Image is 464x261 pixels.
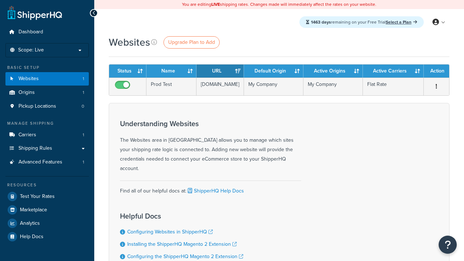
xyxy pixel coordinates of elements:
[83,90,84,96] span: 1
[386,19,417,25] a: Select a Plan
[5,217,89,230] a: Analytics
[83,159,84,165] span: 1
[18,103,56,109] span: Pickup Locations
[120,181,301,196] div: Find all of our helpful docs at:
[244,78,303,95] td: My Company
[186,187,244,195] a: ShipperHQ Help Docs
[299,16,424,28] div: remaining on your Free Trial
[8,5,62,20] a: ShipperHQ Home
[424,65,449,78] th: Action
[20,220,40,227] span: Analytics
[5,128,89,142] li: Carriers
[5,128,89,142] a: Carriers 1
[244,65,303,78] th: Default Origin: activate to sort column ascending
[163,36,220,49] a: Upgrade Plan to Add
[146,65,196,78] th: Name: activate to sort column ascending
[5,156,89,169] a: Advanced Features 1
[5,100,89,113] a: Pickup Locations 0
[109,35,150,49] h1: Websites
[83,132,84,138] span: 1
[18,132,36,138] span: Carriers
[109,65,146,78] th: Status: activate to sort column ascending
[5,86,89,99] a: Origins 1
[168,38,215,46] span: Upgrade Plan to Add
[5,190,89,203] a: Test Your Rates
[127,228,213,236] a: Configuring Websites in ShipperHQ
[303,65,363,78] th: Active Origins: activate to sort column ascending
[211,1,220,8] b: LIVE
[127,240,237,248] a: Installing the ShipperHQ Magento 2 Extension
[20,234,43,240] span: Help Docs
[18,90,35,96] span: Origins
[120,120,301,128] h3: Understanding Websites
[196,78,244,95] td: [DOMAIN_NAME]
[363,78,424,95] td: Flat Rate
[5,230,89,243] a: Help Docs
[120,212,250,220] h3: Helpful Docs
[5,120,89,127] div: Manage Shipping
[20,207,47,213] span: Marketplace
[303,78,363,95] td: My Company
[5,100,89,113] li: Pickup Locations
[5,72,89,86] a: Websites 1
[5,182,89,188] div: Resources
[18,47,44,53] span: Scope: Live
[5,156,89,169] li: Advanced Features
[20,194,55,200] span: Test Your Rates
[18,159,62,165] span: Advanced Features
[18,145,52,152] span: Shipping Rules
[363,65,424,78] th: Active Carriers: activate to sort column ascending
[5,25,89,39] a: Dashboard
[127,253,243,260] a: Configuring the ShipperHQ Magento 2 Extension
[5,72,89,86] li: Websites
[5,86,89,99] li: Origins
[82,103,84,109] span: 0
[196,65,244,78] th: URL: activate to sort column ascending
[146,78,196,95] td: Prod Test
[120,120,301,173] div: The Websites area in [GEOGRAPHIC_DATA] allows you to manage which sites your shipping rate logic ...
[311,19,331,25] strong: 1463 days
[5,203,89,216] a: Marketplace
[83,76,84,82] span: 1
[5,142,89,155] a: Shipping Rules
[5,65,89,71] div: Basic Setup
[439,236,457,254] button: Open Resource Center
[18,29,43,35] span: Dashboard
[18,76,39,82] span: Websites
